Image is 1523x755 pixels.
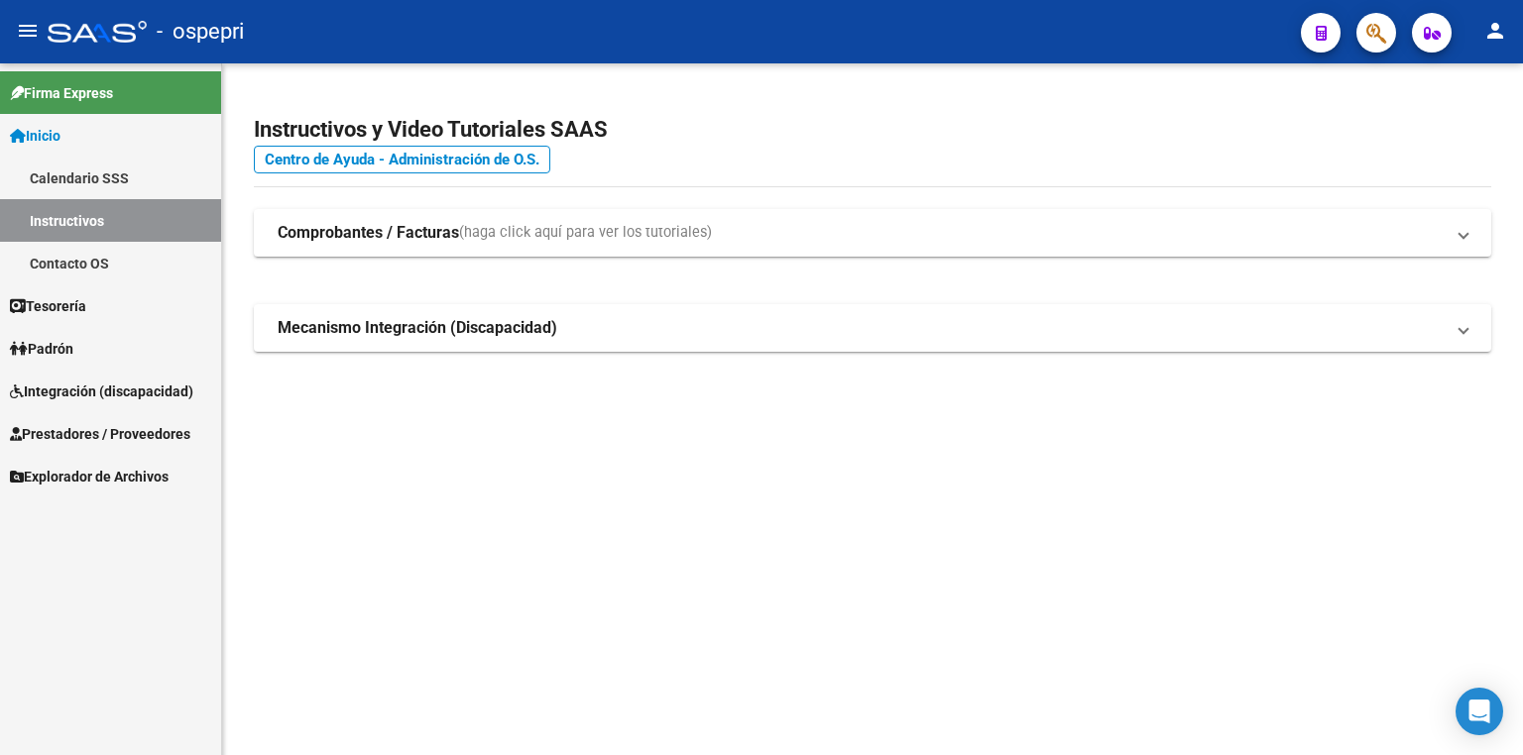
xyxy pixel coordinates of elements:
span: Firma Express [10,82,113,104]
span: Inicio [10,125,60,147]
mat-expansion-panel-header: Comprobantes / Facturas(haga click aquí para ver los tutoriales) [254,209,1491,257]
span: Tesorería [10,295,86,317]
strong: Mecanismo Integración (Discapacidad) [278,317,557,339]
span: - ospepri [157,10,244,54]
mat-expansion-panel-header: Mecanismo Integración (Discapacidad) [254,304,1491,352]
span: (haga click aquí para ver los tutoriales) [459,222,712,244]
mat-icon: person [1483,19,1507,43]
div: Open Intercom Messenger [1456,688,1503,735]
mat-icon: menu [16,19,40,43]
span: Prestadores / Proveedores [10,423,190,445]
strong: Comprobantes / Facturas [278,222,459,244]
h2: Instructivos y Video Tutoriales SAAS [254,111,1491,149]
a: Centro de Ayuda - Administración de O.S. [254,146,550,173]
span: Padrón [10,338,73,360]
span: Integración (discapacidad) [10,380,193,402]
span: Explorador de Archivos [10,466,169,487]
